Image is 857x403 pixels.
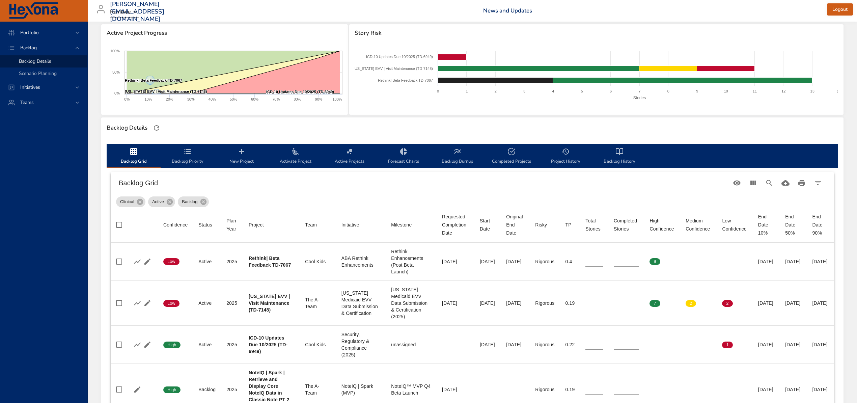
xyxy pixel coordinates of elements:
text: 2 [494,89,496,93]
div: Backlog [178,196,209,207]
text: Rethink| Beta Feedback TD-7067 [378,78,433,82]
div: [US_STATE] Medicaid EVV Data Submission & Certification [341,290,380,317]
span: 7 [649,300,660,306]
text: 0% [114,91,120,95]
div: Project [249,221,264,229]
div: [DATE] [812,258,829,265]
text: 40% [209,97,216,101]
div: Sort [480,217,495,233]
div: [DATE] [480,341,495,348]
button: Edit Project Details [142,257,153,267]
div: unassigned [391,341,431,348]
text: 100% [110,49,120,53]
b: ICD-10 Updates Due 10/2025 (TD-6949) [249,335,287,354]
span: Medium Confidence [686,217,711,233]
div: [DATE] [506,300,524,306]
div: Confidence [163,221,188,229]
div: Total Stories [585,217,603,233]
div: 2025 [226,258,238,265]
text: 0 [437,89,439,93]
div: Sort [163,221,188,229]
div: [DATE] [480,258,495,265]
div: 0.19 [565,386,575,393]
button: Download CSV [777,175,794,191]
span: Low [163,300,179,306]
button: Standard Views [729,175,745,191]
div: Active [148,196,175,207]
div: 2025 [226,300,238,306]
div: End Date 50% [785,213,801,237]
span: 0 [686,342,696,348]
div: Sort [341,221,359,229]
span: TP [565,221,575,229]
div: [DATE] [758,386,774,393]
div: 0.19 [565,300,575,306]
span: 9 [649,259,660,265]
span: Portfolio [15,29,44,36]
text: Stories [633,96,645,100]
text: 10% [144,97,152,101]
b: Rethink| Beta Feedback TD-7067 [249,256,291,268]
button: Show Burnup [132,340,142,350]
text: 11 [752,89,756,93]
div: Raintree [110,7,139,18]
button: Refresh Page [151,123,162,133]
text: 5 [581,89,583,93]
a: News and Updates [483,7,532,15]
div: Sort [391,221,412,229]
div: Milestone [391,221,412,229]
div: End Date 10% [758,213,774,237]
button: Show Burnup [132,298,142,308]
button: Filter Table [810,175,826,191]
span: Backlog Details [19,58,51,64]
text: 70% [272,97,280,101]
text: 100% [332,97,342,101]
div: Sort [198,221,212,229]
div: The A-Team [305,296,331,310]
text: 30% [187,97,195,101]
button: Edit Project Details [132,384,142,395]
span: Backlog Priority [165,147,211,165]
span: Milestone [391,221,431,229]
div: [DATE] [506,341,524,348]
text: 8 [667,89,669,93]
div: Sort [305,221,317,229]
div: ABA Rethink Enhancements [341,255,380,268]
span: Forecast Charts [381,147,426,165]
div: NoteIQ™ MVP Q4 Beta Launch [391,383,431,396]
span: Requested Completion Date [442,213,469,237]
div: [DATE] [785,300,801,306]
div: Plan Year [226,217,238,233]
text: 1 [466,89,468,93]
div: Security, Regulatory & Compliance (2025) [341,331,380,358]
span: Low [163,259,179,265]
div: [DATE] [785,341,801,348]
span: Backlog [178,198,201,205]
div: The A-Team [305,383,331,396]
div: High Confidence [649,217,675,233]
text: 20% [166,97,173,101]
div: Low Confidence [722,217,747,233]
text: 12 [781,89,785,93]
div: Rigorous [535,386,554,393]
span: New Project [219,147,265,165]
text: ICD-10 Updates Due 10/2025 (TD-6949) [366,55,433,59]
div: [DATE] [812,300,829,306]
text: 60% [251,97,258,101]
text: 6 [610,89,612,93]
span: Backlog Grid [111,147,157,165]
div: [DATE] [758,341,774,348]
span: 2 [722,300,732,306]
div: End Date 90% [812,213,829,237]
button: Print [794,175,810,191]
text: 80% [294,97,301,101]
span: Project History [543,147,588,165]
span: Story Risk [355,30,838,36]
div: Sort [249,221,264,229]
span: 0 [649,342,660,348]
